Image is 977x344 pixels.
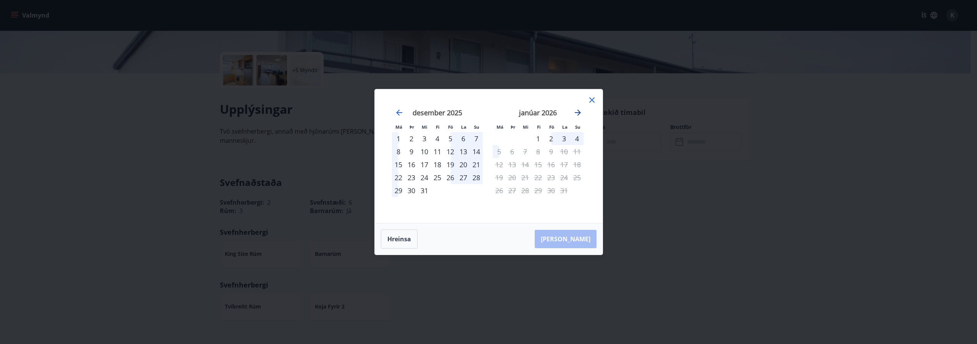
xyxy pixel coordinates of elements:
small: Su [474,124,479,130]
div: 30 [405,184,418,197]
strong: desember 2025 [413,108,462,117]
div: 3 [558,132,571,145]
small: Fi [537,124,541,130]
div: 24 [418,171,431,184]
div: 29 [392,184,405,197]
div: 1 [532,132,545,145]
td: Not available. laugardagur, 31. janúar 2026 [558,184,571,197]
td: Not available. sunnudagur, 11. janúar 2026 [571,145,584,158]
div: 13 [457,145,470,158]
td: Choose sunnudagur, 4. janúar 2026 as your check-in date. It’s available. [571,132,584,145]
div: 4 [571,132,584,145]
small: Fö [448,124,453,130]
div: 5 [444,132,457,145]
div: 17 [418,158,431,171]
small: La [562,124,567,130]
td: Choose miðvikudagur, 10. desember 2025 as your check-in date. It’s available. [418,145,431,158]
button: Hreinsa [381,229,418,249]
td: Not available. föstudagur, 9. janúar 2026 [545,145,558,158]
td: Not available. mánudagur, 19. janúar 2026 [493,171,506,184]
td: Choose laugardagur, 27. desember 2025 as your check-in date. It’s available. [457,171,470,184]
td: Choose miðvikudagur, 31. desember 2025 as your check-in date. It’s available. [418,184,431,197]
div: 15 [392,158,405,171]
td: Not available. miðvikudagur, 28. janúar 2026 [519,184,532,197]
div: 16 [405,158,418,171]
div: 6 [457,132,470,145]
td: Not available. mánudagur, 5. janúar 2026 [493,145,506,158]
td: Choose fimmtudagur, 4. desember 2025 as your check-in date. It’s available. [431,132,444,145]
td: Choose þriðjudagur, 16. desember 2025 as your check-in date. It’s available. [405,158,418,171]
td: Choose föstudagur, 5. desember 2025 as your check-in date. It’s available. [444,132,457,145]
div: 1 [392,132,405,145]
td: Choose fimmtudagur, 1. janúar 2026 as your check-in date. It’s available. [532,132,545,145]
small: Fi [436,124,440,130]
div: 12 [444,145,457,158]
strong: janúar 2026 [519,108,557,117]
td: Choose þriðjudagur, 23. desember 2025 as your check-in date. It’s available. [405,171,418,184]
td: Choose laugardagur, 20. desember 2025 as your check-in date. It’s available. [457,158,470,171]
td: Not available. miðvikudagur, 7. janúar 2026 [519,145,532,158]
div: Calendar [384,99,593,214]
div: 9 [405,145,418,158]
td: Choose fimmtudagur, 11. desember 2025 as your check-in date. It’s available. [431,145,444,158]
td: Choose föstudagur, 12. desember 2025 as your check-in date. It’s available. [444,145,457,158]
small: Mi [422,124,427,130]
div: 11 [431,145,444,158]
td: Choose laugardagur, 13. desember 2025 as your check-in date. It’s available. [457,145,470,158]
small: Má [497,124,503,130]
td: Choose miðvikudagur, 3. desember 2025 as your check-in date. It’s available. [418,132,431,145]
td: Not available. þriðjudagur, 13. janúar 2026 [506,158,519,171]
td: Choose föstudagur, 2. janúar 2026 as your check-in date. It’s available. [545,132,558,145]
td: Not available. fimmtudagur, 29. janúar 2026 [532,184,545,197]
div: 2 [405,132,418,145]
td: Choose sunnudagur, 28. desember 2025 as your check-in date. It’s available. [470,171,483,184]
td: Choose föstudagur, 19. desember 2025 as your check-in date. It’s available. [444,158,457,171]
small: Mi [523,124,529,130]
td: Choose laugardagur, 3. janúar 2026 as your check-in date. It’s available. [558,132,571,145]
div: 22 [392,171,405,184]
div: 21 [470,158,483,171]
td: Choose föstudagur, 26. desember 2025 as your check-in date. It’s available. [444,171,457,184]
small: Má [395,124,402,130]
td: Not available. þriðjudagur, 20. janúar 2026 [506,171,519,184]
td: Not available. sunnudagur, 18. janúar 2026 [571,158,584,171]
div: 8 [392,145,405,158]
div: Aðeins útritun í boði [493,145,506,158]
div: Move backward to switch to the previous month. [395,108,404,117]
div: 27 [457,171,470,184]
div: 7 [470,132,483,145]
td: Not available. miðvikudagur, 21. janúar 2026 [519,171,532,184]
div: 4 [431,132,444,145]
td: Not available. fimmtudagur, 15. janúar 2026 [532,158,545,171]
td: Choose sunnudagur, 7. desember 2025 as your check-in date. It’s available. [470,132,483,145]
div: 25 [431,171,444,184]
td: Choose mánudagur, 29. desember 2025 as your check-in date. It’s available. [392,184,405,197]
td: Choose mánudagur, 22. desember 2025 as your check-in date. It’s available. [392,171,405,184]
td: Choose miðvikudagur, 24. desember 2025 as your check-in date. It’s available. [418,171,431,184]
td: Choose sunnudagur, 21. desember 2025 as your check-in date. It’s available. [470,158,483,171]
div: 2 [545,132,558,145]
td: Not available. fimmtudagur, 8. janúar 2026 [532,145,545,158]
div: 28 [470,171,483,184]
td: Not available. laugardagur, 17. janúar 2026 [558,158,571,171]
td: Choose þriðjudagur, 30. desember 2025 as your check-in date. It’s available. [405,184,418,197]
small: Þr [511,124,515,130]
td: Choose þriðjudagur, 2. desember 2025 as your check-in date. It’s available. [405,132,418,145]
small: Su [575,124,580,130]
td: Choose fimmtudagur, 25. desember 2025 as your check-in date. It’s available. [431,171,444,184]
td: Not available. mánudagur, 26. janúar 2026 [493,184,506,197]
div: 23 [405,171,418,184]
td: Choose laugardagur, 6. desember 2025 as your check-in date. It’s available. [457,132,470,145]
td: Choose fimmtudagur, 18. desember 2025 as your check-in date. It’s available. [431,158,444,171]
div: 26 [444,171,457,184]
td: Not available. laugardagur, 10. janúar 2026 [558,145,571,158]
td: Not available. þriðjudagur, 6. janúar 2026 [506,145,519,158]
td: Choose mánudagur, 8. desember 2025 as your check-in date. It’s available. [392,145,405,158]
td: Choose mánudagur, 1. desember 2025 as your check-in date. It’s available. [392,132,405,145]
td: Not available. mánudagur, 12. janúar 2026 [493,158,506,171]
td: Choose þriðjudagur, 9. desember 2025 as your check-in date. It’s available. [405,145,418,158]
div: 31 [418,184,431,197]
td: Not available. föstudagur, 16. janúar 2026 [545,158,558,171]
div: Move forward to switch to the next month. [573,108,582,117]
div: 19 [444,158,457,171]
